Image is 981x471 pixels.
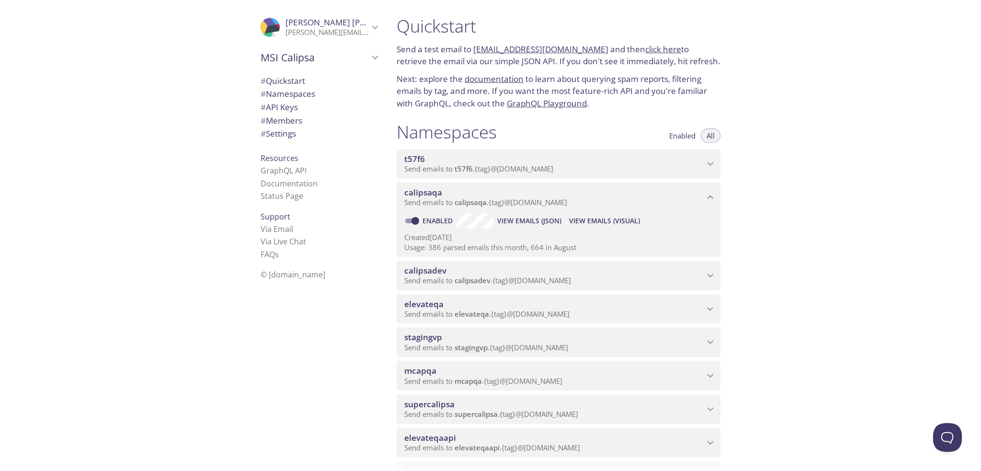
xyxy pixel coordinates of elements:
[261,249,279,260] a: FAQ
[261,51,369,64] span: MSI Calipsa
[261,75,305,86] span: Quickstart
[404,343,568,352] span: Send emails to . {tag} @[DOMAIN_NAME]
[397,261,720,290] div: calipsadev namespace
[397,183,720,212] div: calipsaqa namespace
[253,11,385,43] div: Volodymyr Petrov
[397,361,720,391] div: mcapqa namespace
[261,128,266,139] span: #
[404,299,444,310] span: elevateqa
[507,98,587,109] a: GraphQL Playground
[404,365,436,376] span: mcapqa
[261,236,306,247] a: Via Live Chat
[404,432,456,443] span: elevateqaapi
[397,121,497,143] h1: Namespaces
[397,394,720,424] div: supercalipsa namespace
[397,43,720,68] p: Send a test email to and then to retrieve the email via our simple JSON API. If you don't see it ...
[261,211,290,222] span: Support
[253,114,385,127] div: Members
[261,115,302,126] span: Members
[645,44,681,55] a: click here
[404,242,713,253] p: Usage: 386 parsed emails this month, 664 in August
[253,74,385,88] div: Quickstart
[253,127,385,140] div: Team Settings
[261,178,318,189] a: Documentation
[397,327,720,357] div: stagingvp namespace
[397,294,720,324] div: elevateqa namespace
[261,88,315,99] span: Namespaces
[404,309,570,319] span: Send emails to . {tag} @[DOMAIN_NAME]
[565,213,644,229] button: View Emails (Visual)
[261,224,293,234] a: Via Email
[497,215,561,227] span: View Emails (JSON)
[253,87,385,101] div: Namespaces
[253,101,385,114] div: API Keys
[455,276,490,285] span: calipsadev
[663,128,701,143] button: Enabled
[455,376,482,386] span: mcapqa
[261,102,266,113] span: #
[261,102,298,113] span: API Keys
[261,88,266,99] span: #
[253,45,385,70] div: MSI Calipsa
[569,215,640,227] span: View Emails (Visual)
[404,153,425,164] span: t57f6
[397,428,720,458] div: elevateqaapi namespace
[701,128,720,143] button: All
[285,28,369,37] p: [PERSON_NAME][EMAIL_ADDRESS][PERSON_NAME][DOMAIN_NAME]
[404,197,567,207] span: Send emails to . {tag} @[DOMAIN_NAME]
[275,249,279,260] span: s
[465,73,524,84] a: documentation
[397,15,720,37] h1: Quickstart
[261,191,303,201] a: Status Page
[455,409,498,419] span: supercalipsa
[455,197,487,207] span: calipsaqa
[473,44,608,55] a: [EMAIL_ADDRESS][DOMAIN_NAME]
[933,423,962,452] iframe: Help Scout Beacon - Open
[261,165,307,176] a: GraphQL API
[404,443,580,452] span: Send emails to . {tag} @[DOMAIN_NAME]
[455,164,473,173] span: t57f6
[404,164,553,173] span: Send emails to . {tag} @[DOMAIN_NAME]
[397,149,720,179] div: t57f6 namespace
[404,265,446,276] span: calipsadev
[397,73,720,110] p: Next: explore the to learn about querying spam reports, filtering emails by tag, and more. If you...
[404,232,713,242] p: Created [DATE]
[261,153,298,163] span: Resources
[261,115,266,126] span: #
[261,128,296,139] span: Settings
[404,276,571,285] span: Send emails to . {tag} @[DOMAIN_NAME]
[493,213,565,229] button: View Emails (JSON)
[455,343,488,352] span: stagingvp
[455,443,500,452] span: elevateqaapi
[261,75,266,86] span: #
[404,376,562,386] span: Send emails to . {tag} @[DOMAIN_NAME]
[404,332,442,343] span: stagingvp
[261,269,325,280] span: © [DOMAIN_NAME]
[421,216,456,225] a: Enabled
[404,399,455,410] span: supercalipsa
[455,309,489,319] span: elevateqa
[404,187,442,198] span: calipsaqa
[404,409,578,419] span: Send emails to . {tag} @[DOMAIN_NAME]
[285,17,417,28] span: [PERSON_NAME] [PERSON_NAME]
